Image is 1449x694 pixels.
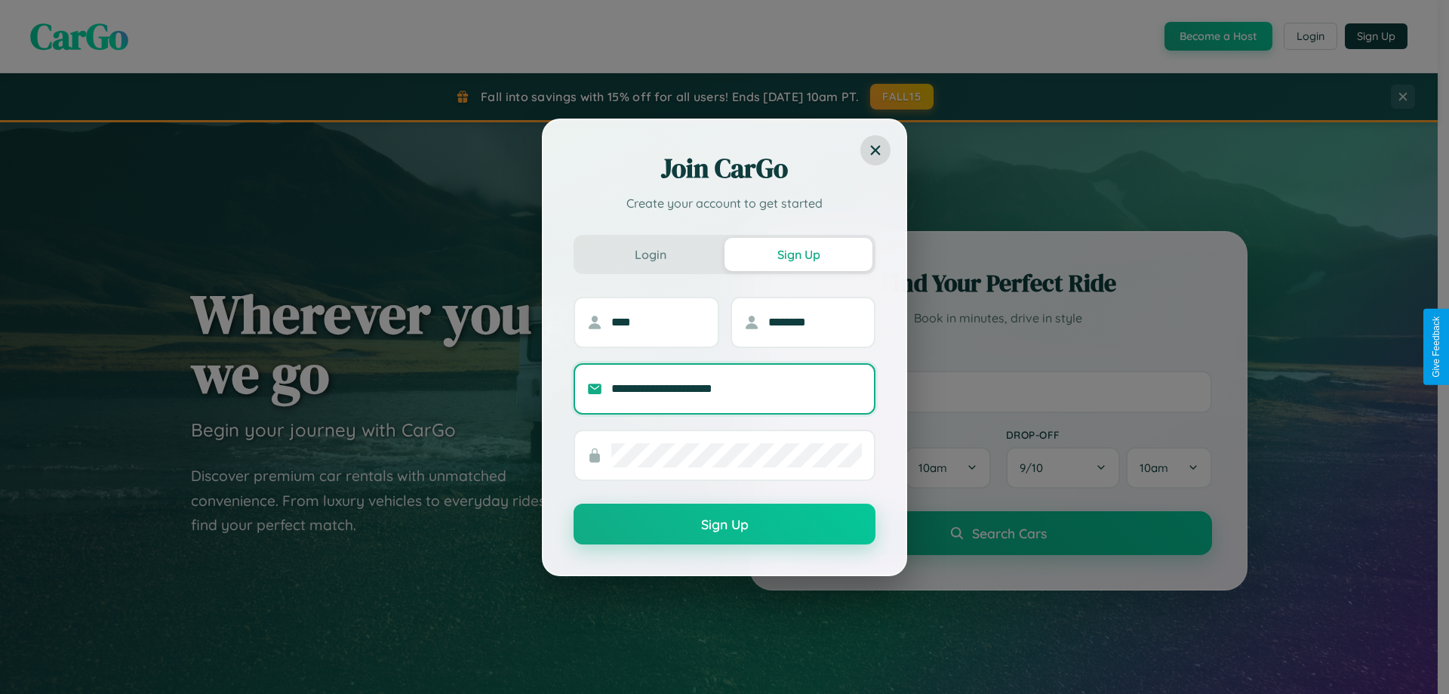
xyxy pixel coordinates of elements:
button: Sign Up [724,238,872,271]
button: Sign Up [574,504,875,544]
p: Create your account to get started [574,194,875,212]
h2: Join CarGo [574,150,875,187]
button: Login [577,238,724,271]
div: Give Feedback [1431,316,1441,378]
